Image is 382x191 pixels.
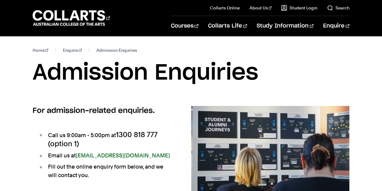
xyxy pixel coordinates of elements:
[33,106,172,116] h2: For admission-related enquiries.
[33,9,110,27] div: Go to homepage
[281,5,317,11] a: Student Login
[33,46,49,54] a: Home
[257,16,313,36] a: Study Information
[249,5,272,11] a: About Us
[39,163,172,179] li: Fill out the online enquiry form below, and we will contact you.
[327,5,349,11] a: Search
[76,152,170,159] a: [EMAIL_ADDRESS][DOMAIN_NAME]
[48,130,158,148] span: 1300 818 777 (option 1)
[210,5,240,11] a: Collarts Online
[63,46,82,54] a: Enquire
[39,130,172,149] li: Call us 9:00am - 5:00pm at
[33,59,350,87] h1: Admission Enquiries
[208,16,247,36] a: Collarts Life
[171,16,198,36] a: Courses
[96,46,137,54] span: Admission Enquiries
[39,151,172,160] li: Email us at
[323,16,349,36] a: Enquire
